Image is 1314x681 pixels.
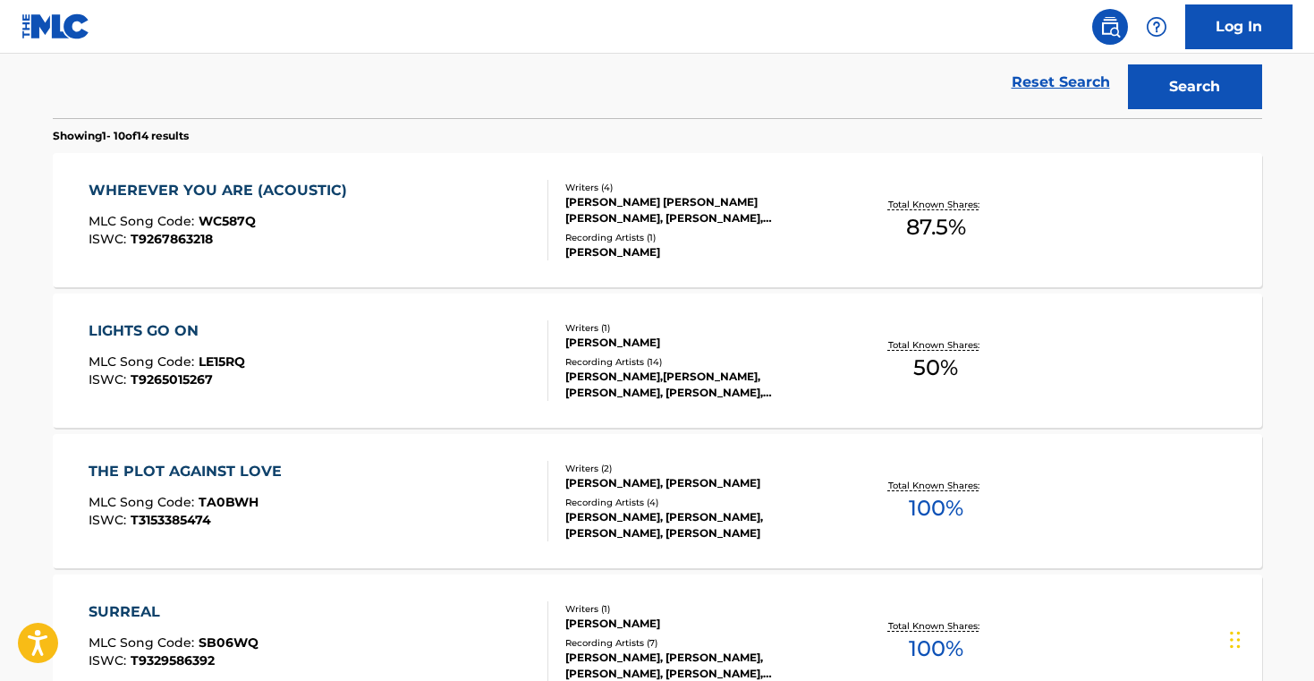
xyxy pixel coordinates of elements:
iframe: Chat Widget [1225,595,1314,681]
p: Showing 1 - 10 of 14 results [53,128,189,144]
a: Log In [1185,4,1293,49]
div: [PERSON_NAME] [565,335,835,351]
span: T9267863218 [131,231,213,247]
a: WHEREVER YOU ARE (ACOUSTIC)MLC Song Code:WC587QISWC:T9267863218Writers (4)[PERSON_NAME] [PERSON_N... [53,153,1262,287]
p: Total Known Shares: [888,619,984,633]
div: THE PLOT AGAINST LOVE [89,461,291,482]
span: 50 % [913,352,958,384]
div: Writers ( 1 ) [565,321,835,335]
div: SURREAL [89,601,259,623]
img: MLC Logo [21,13,90,39]
a: LIGHTS GO ONMLC Song Code:LE15RQISWC:T9265015267Writers (1)[PERSON_NAME]Recording Artists (14)[PE... [53,294,1262,428]
span: LE15RQ [199,353,245,370]
div: Writers ( 1 ) [565,602,835,616]
div: Writers ( 4 ) [565,181,835,194]
p: Total Known Shares: [888,338,984,352]
span: ISWC : [89,512,131,528]
span: T3153385474 [131,512,211,528]
span: MLC Song Code : [89,494,199,510]
div: LIGHTS GO ON [89,320,245,342]
span: MLC Song Code : [89,634,199,651]
span: WC587Q [199,213,256,229]
p: Total Known Shares: [888,479,984,492]
img: help [1146,16,1167,38]
span: T9329586392 [131,652,215,668]
span: ISWC : [89,652,131,668]
a: Reset Search [1003,63,1119,102]
span: MLC Song Code : [89,353,199,370]
p: Total Known Shares: [888,198,984,211]
button: Search [1128,64,1262,109]
div: Recording Artists ( 1 ) [565,231,835,244]
div: [PERSON_NAME], [PERSON_NAME] [565,475,835,491]
div: [PERSON_NAME],[PERSON_NAME],[PERSON_NAME], [PERSON_NAME],[PERSON_NAME], [PERSON_NAME] #|# [PERSON... [565,369,835,401]
span: MLC Song Code : [89,213,199,229]
div: Writers ( 2 ) [565,462,835,475]
span: 87.5 % [906,211,966,243]
div: [PERSON_NAME] [565,616,835,632]
span: ISWC : [89,231,131,247]
img: search [1099,16,1121,38]
div: [PERSON_NAME], [PERSON_NAME], [PERSON_NAME], [PERSON_NAME] [565,509,835,541]
span: 100 % [909,492,963,524]
span: TA0BWH [199,494,259,510]
span: T9265015267 [131,371,213,387]
span: 100 % [909,633,963,665]
div: [PERSON_NAME] [565,244,835,260]
span: SB06WQ [199,634,259,651]
span: ISWC : [89,371,131,387]
div: Recording Artists ( 7 ) [565,636,835,650]
div: WHEREVER YOU ARE (ACOUSTIC) [89,180,356,201]
div: Recording Artists ( 14 ) [565,355,835,369]
a: THE PLOT AGAINST LOVEMLC Song Code:TA0BWHISWC:T3153385474Writers (2)[PERSON_NAME], [PERSON_NAME]R... [53,434,1262,568]
div: Help [1139,9,1174,45]
a: Public Search [1092,9,1128,45]
div: Drag [1230,613,1241,667]
div: [PERSON_NAME] [PERSON_NAME] [PERSON_NAME], [PERSON_NAME], [PERSON_NAME] [565,194,835,226]
div: Recording Artists ( 4 ) [565,496,835,509]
